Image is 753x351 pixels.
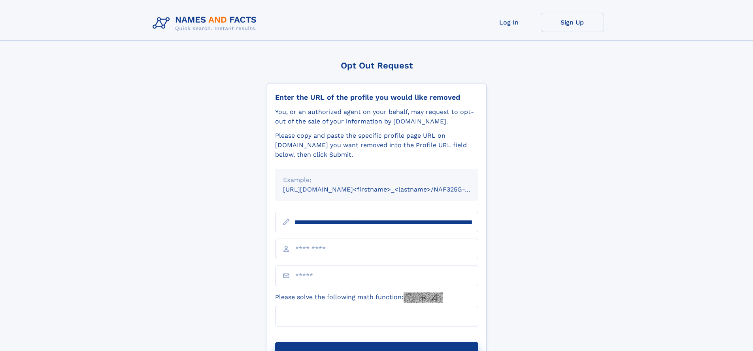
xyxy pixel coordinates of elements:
[275,131,478,159] div: Please copy and paste the specific profile page URL on [DOMAIN_NAME] you want removed into the Pr...
[275,107,478,126] div: You, or an authorized agent on your behalf, may request to opt-out of the sale of your informatio...
[283,186,493,193] small: [URL][DOMAIN_NAME]<firstname>_<lastname>/NAF325G-xxxxxxxx
[267,61,487,70] div: Opt Out Request
[275,93,478,102] div: Enter the URL of the profile you would like removed
[283,175,470,185] div: Example:
[275,292,443,303] label: Please solve the following math function:
[149,13,263,34] img: Logo Names and Facts
[477,13,541,32] a: Log In
[541,13,604,32] a: Sign Up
